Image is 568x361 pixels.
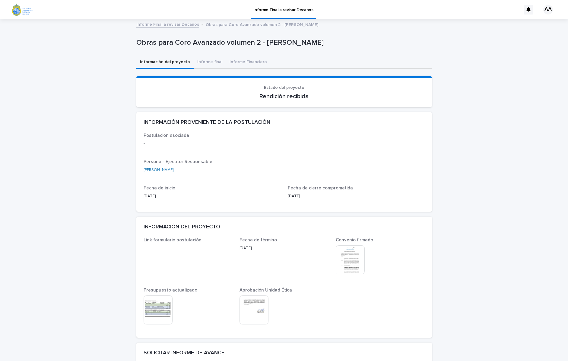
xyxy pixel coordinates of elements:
[264,85,304,90] span: Estado del proyecto
[194,56,226,69] button: Informe final
[240,288,292,292] span: Aprobación Unidad Ética
[144,224,220,230] h2: INFORMACIÓN DEL PROYECTO
[240,238,277,242] span: Fecha de término
[144,186,175,190] span: Fecha de inicio
[136,38,430,47] p: Obras para Coro Avanzado volumen 2 - [PERSON_NAME]
[144,193,281,200] p: [DATE]
[144,119,270,126] h2: INFORMACIÓN PROVENIENTE DE LA POSTULACIÓN
[144,133,189,138] span: Postulación asociada
[144,167,173,173] a: [PERSON_NAME]
[144,141,425,147] p: -
[12,4,33,16] img: abTH9oyRgylbozZfkT2H
[240,245,328,252] p: [DATE]
[136,21,199,27] a: Informe Final a revisar Decanos
[144,93,425,100] p: Rendición recibida
[144,238,201,242] span: Link formulario postulación
[206,21,318,27] p: Obras para Coro Avanzado volumen 2 - [PERSON_NAME]
[136,56,194,69] button: Información del proyecto
[543,5,553,15] div: AA
[144,288,197,292] span: Presupuesto actualizado
[336,238,373,242] span: Convenio firmado
[288,186,353,190] span: Fecha de cierre comprometida
[226,56,271,69] button: Informe Financiero
[144,245,233,252] p: -
[144,350,224,356] h2: SOLICITAR INFORME DE AVANCE
[288,193,425,200] p: [DATE]
[144,160,212,164] span: Persona - Ejecutor Responsable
